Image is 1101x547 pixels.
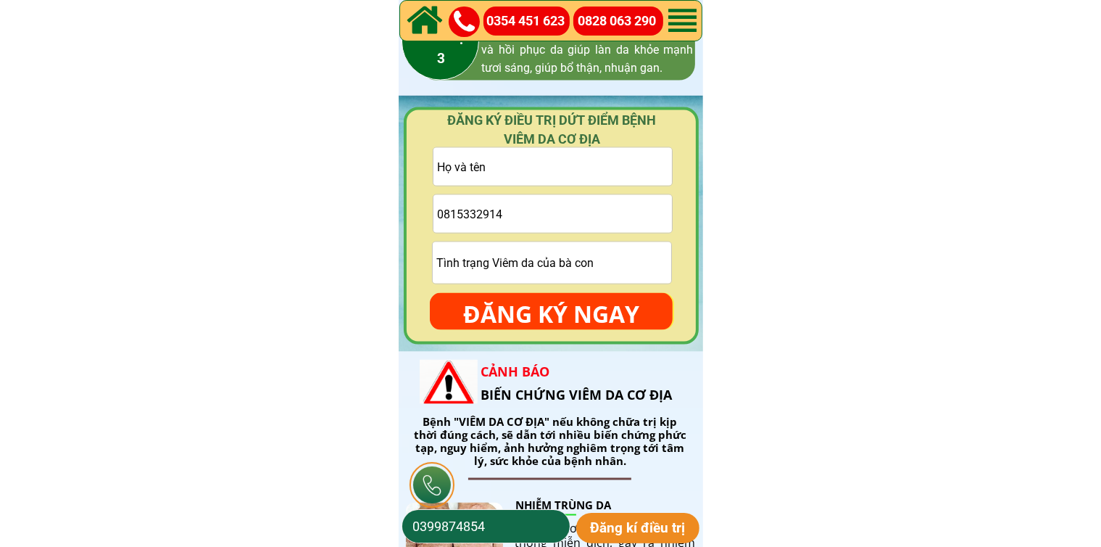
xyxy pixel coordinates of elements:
h2: NHIỄM TRÙNG DA [515,498,672,513]
a: 0354 451 623 [486,11,572,32]
input: Vui lòng nhập ĐÚNG SỐ ĐIỆN THOẠI [433,195,672,233]
h2: BIẾN CHỨNG VIÊM DA CƠ ĐỊA [481,360,696,407]
p: ĐĂNG KÝ NGAY [430,293,673,335]
h3: GIAI ĐOẠN 3 [369,26,514,70]
div: Bệnh "VIÊM DA CƠ ĐỊA" nếu không chữa trị kịp thời đúng cách, sẽ dẫn tới nhiều biến chứng phức tạp... [411,415,689,467]
input: Số điện thoại [409,510,563,543]
h4: ĐĂNG KÝ ĐIỀU TRỊ DỨT ĐIỂM BỆNH VIÊM DA CƠ ĐỊA [427,111,678,147]
span: CẢNH BÁO [481,363,549,380]
a: 0828 063 290 [578,11,664,32]
span: Nâng cao hệ miễn dịch, tăng độ đàn hồi và hồi phục da giúp làn da khỏe mạnh tươi sáng, giúp bổ th... [482,24,694,75]
input: Tình trạng Viêm da của bà con [433,242,671,284]
input: Họ và tên [433,148,672,186]
p: Đăng kí điều trị [576,513,700,543]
